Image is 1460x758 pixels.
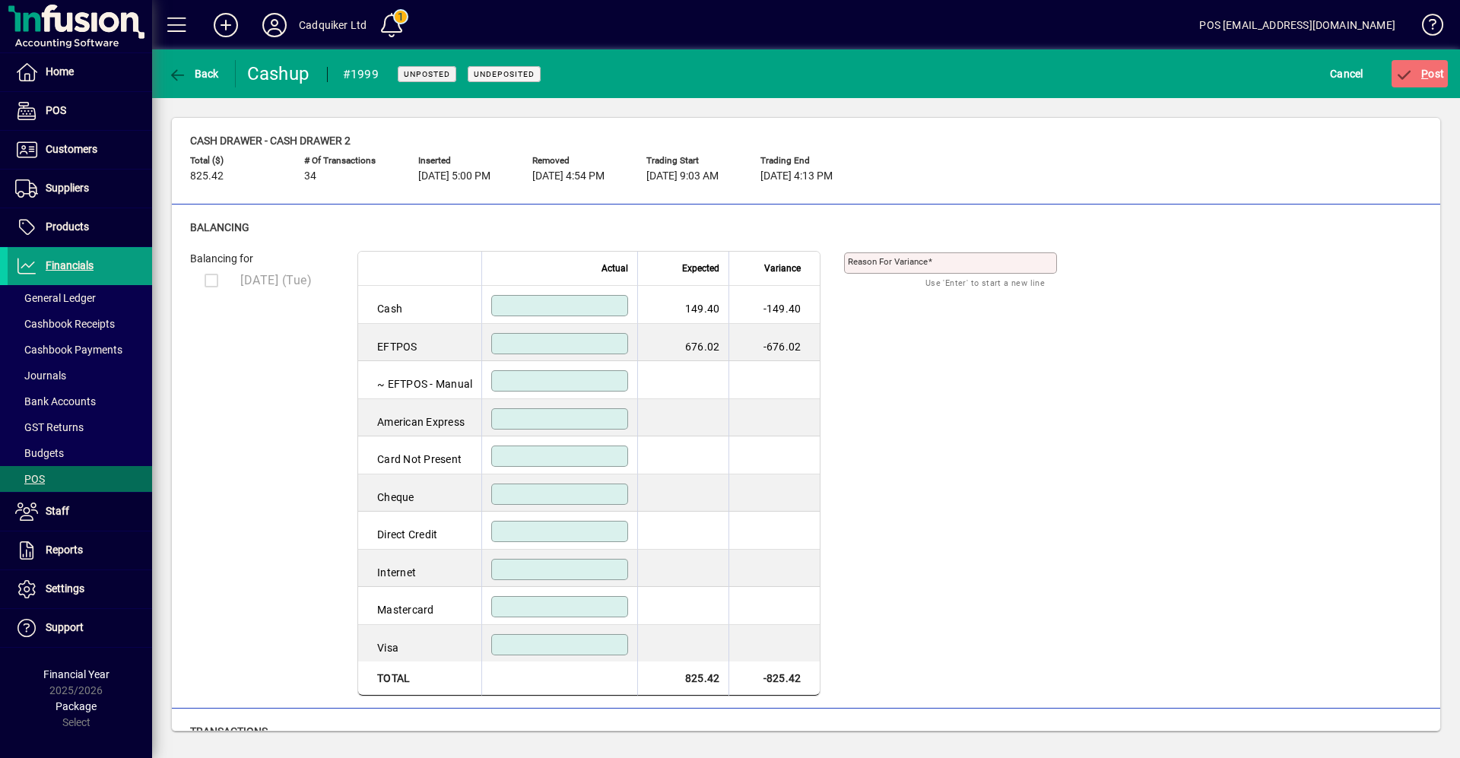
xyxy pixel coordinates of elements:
button: Back [164,60,223,87]
span: 825.42 [190,170,224,182]
div: #1999 [343,62,379,87]
td: -149.40 [728,286,820,324]
span: [DATE] 4:54 PM [532,170,605,182]
span: ost [1395,68,1445,80]
span: Cancel [1330,62,1363,86]
button: Post [1392,60,1449,87]
td: Internet [358,550,481,588]
td: American Express [358,399,481,437]
span: [DATE] 4:13 PM [760,170,833,182]
span: POS [46,104,66,116]
span: Transactions [190,725,268,737]
span: Cashbook Payments [15,344,122,356]
span: Suppliers [46,182,89,194]
a: Suppliers [8,170,152,208]
td: Visa [358,625,481,662]
span: Variance [764,260,801,277]
span: [DATE] 9:03 AM [646,170,719,182]
a: Budgets [8,440,152,466]
button: Cancel [1326,60,1367,87]
span: Actual [601,260,628,277]
app-page-header-button: Back [152,60,236,87]
a: Customers [8,131,152,169]
span: Inserted [418,156,509,166]
a: Cashbook Receipts [8,311,152,337]
span: Journals [15,369,66,382]
mat-label: Reason for variance [848,256,928,267]
span: General Ledger [15,292,96,304]
span: Total ($) [190,156,281,166]
span: Trading start [646,156,738,166]
td: 149.40 [637,286,728,324]
span: Balancing [190,221,249,233]
span: 34 [304,170,316,182]
td: Card Not Present [358,436,481,474]
span: Home [46,65,74,78]
span: Removed [532,156,624,166]
span: POS [15,473,45,485]
a: Home [8,53,152,91]
td: Total [358,661,481,696]
div: Balancing for [190,251,342,267]
a: POS [8,92,152,130]
button: Add [202,11,250,39]
button: Profile [250,11,299,39]
td: Cash [358,286,481,324]
span: Settings [46,582,84,595]
span: Trading end [760,156,852,166]
a: Products [8,208,152,246]
td: Direct Credit [358,512,481,550]
td: -676.02 [728,324,820,362]
mat-hint: Use 'Enter' to start a new line [925,274,1045,291]
a: Reports [8,531,152,569]
span: Support [46,621,84,633]
span: Unposted [404,69,450,79]
div: Cadquiker Ltd [299,13,367,37]
span: Products [46,220,89,233]
span: Financial Year [43,668,109,680]
span: Undeposited [474,69,535,79]
td: Cheque [358,474,481,512]
span: GST Returns [15,421,84,433]
td: 676.02 [637,324,728,362]
td: ~ EFTPOS - Manual [358,361,481,399]
span: Budgets [15,447,64,459]
a: Cashbook Payments [8,337,152,363]
a: Staff [8,493,152,531]
div: Cashup [247,62,312,86]
span: Expected [682,260,719,277]
span: P [1421,68,1428,80]
div: POS [EMAIL_ADDRESS][DOMAIN_NAME] [1199,13,1395,37]
a: Knowledge Base [1411,3,1441,52]
span: Reports [46,544,83,556]
a: General Ledger [8,285,152,311]
a: Bank Accounts [8,389,152,414]
span: Back [168,68,219,80]
td: -825.42 [728,661,820,696]
a: POS [8,466,152,492]
td: 825.42 [637,661,728,696]
span: Cash drawer - Cash Drawer 2 [190,135,351,147]
span: [DATE] 5:00 PM [418,170,490,182]
span: Cashbook Receipts [15,318,115,330]
span: Staff [46,505,69,517]
span: Package [56,700,97,712]
span: Bank Accounts [15,395,96,408]
a: Journals [8,363,152,389]
a: Settings [8,570,152,608]
td: Mastercard [358,587,481,625]
span: [DATE] (Tue) [240,273,312,287]
a: GST Returns [8,414,152,440]
a: Support [8,609,152,647]
span: Customers [46,143,97,155]
span: # of Transactions [304,156,395,166]
td: EFTPOS [358,324,481,362]
span: Financials [46,259,94,271]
